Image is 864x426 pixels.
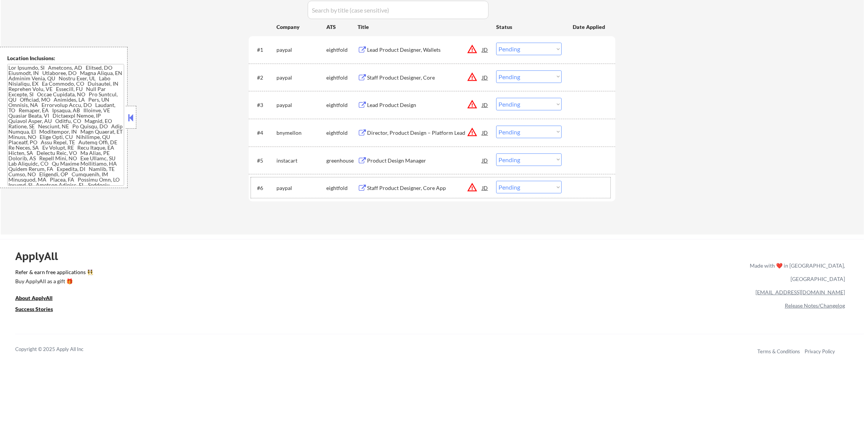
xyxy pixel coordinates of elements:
a: Privacy Policy [805,348,835,354]
button: warning_amber [467,127,478,137]
div: eightfold [326,46,358,54]
div: eightfold [326,184,358,192]
div: Status [496,20,562,34]
div: Title [358,23,489,31]
div: #4 [257,129,270,137]
div: ApplyAll [15,250,67,263]
div: eightfold [326,129,358,137]
div: paypal [276,101,326,109]
div: #3 [257,101,270,109]
a: [EMAIL_ADDRESS][DOMAIN_NAME] [755,289,845,295]
u: Success Stories [15,306,53,312]
u: About ApplyAll [15,295,53,301]
div: Date Applied [573,23,606,31]
div: eightfold [326,101,358,109]
div: Lead Product Designer, Wallets [367,46,482,54]
div: Staff Product Designer, Core App [367,184,482,192]
div: #1 [257,46,270,54]
div: #6 [257,184,270,192]
button: warning_amber [467,182,478,193]
div: ATS [326,23,358,31]
div: #5 [257,157,270,164]
div: Location Inclusions: [7,54,125,62]
div: JD [481,43,489,56]
div: Made with ❤️ in [GEOGRAPHIC_DATA], [GEOGRAPHIC_DATA] [747,259,845,286]
button: warning_amber [467,72,478,82]
div: Company [276,23,326,31]
div: JD [481,153,489,167]
div: paypal [276,74,326,81]
div: paypal [276,184,326,192]
div: JD [481,70,489,84]
div: JD [481,98,489,112]
div: JD [481,126,489,139]
a: Success Stories [15,305,63,315]
div: Director, Product Design – Platform Lead [367,129,482,137]
a: Refer & earn free applications 👯‍♀️ [15,270,591,278]
div: Product Design Manager [367,157,482,164]
div: Copyright © 2025 Apply All Inc [15,346,103,353]
button: warning_amber [467,99,478,110]
input: Search by title (case sensitive) [308,1,489,19]
div: bnymellon [276,129,326,137]
div: paypal [276,46,326,54]
div: Lead Product Design [367,101,482,109]
button: warning_amber [467,44,478,54]
div: Buy ApplyAll as a gift 🎁 [15,279,91,284]
div: Staff Product Designer, Core [367,74,482,81]
div: #2 [257,74,270,81]
div: greenhouse [326,157,358,164]
div: instacart [276,157,326,164]
div: JD [481,181,489,195]
div: eightfold [326,74,358,81]
a: Buy ApplyAll as a gift 🎁 [15,278,91,287]
a: Terms & Conditions [757,348,800,354]
a: Release Notes/Changelog [785,302,845,309]
a: About ApplyAll [15,294,63,304]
